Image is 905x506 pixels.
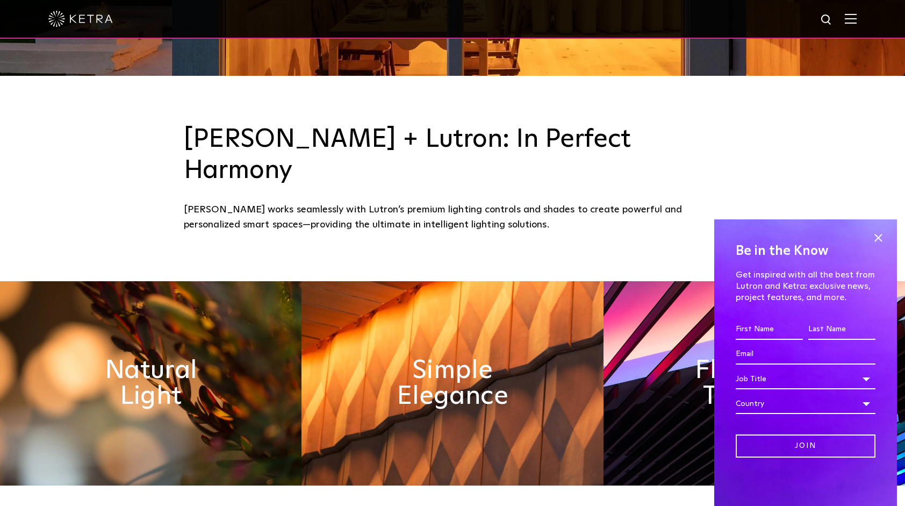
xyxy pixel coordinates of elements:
[736,241,875,261] h4: Be in the Know
[736,394,875,414] div: Country
[736,434,875,458] input: Join
[604,281,905,486] img: flexible_timeless_ketra
[808,319,875,340] input: Last Name
[736,269,875,303] p: Get inspired with all the best from Lutron and Ketra: exclusive news, project features, and more.
[75,358,226,409] h2: Natural Light
[48,11,113,27] img: ketra-logo-2019-white
[301,281,603,486] img: simple_elegance
[736,319,803,340] input: First Name
[736,344,875,365] input: Email
[820,13,834,27] img: search icon
[679,358,830,409] h2: Flexible & Timeless
[736,369,875,389] div: Job Title
[377,358,528,409] h2: Simple Elegance
[184,124,721,186] h3: [PERSON_NAME] + Lutron: In Perfect Harmony
[845,13,857,24] img: Hamburger%20Nav.svg
[184,202,721,233] div: [PERSON_NAME] works seamlessly with Lutron’s premium lighting controls and shades to create power...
